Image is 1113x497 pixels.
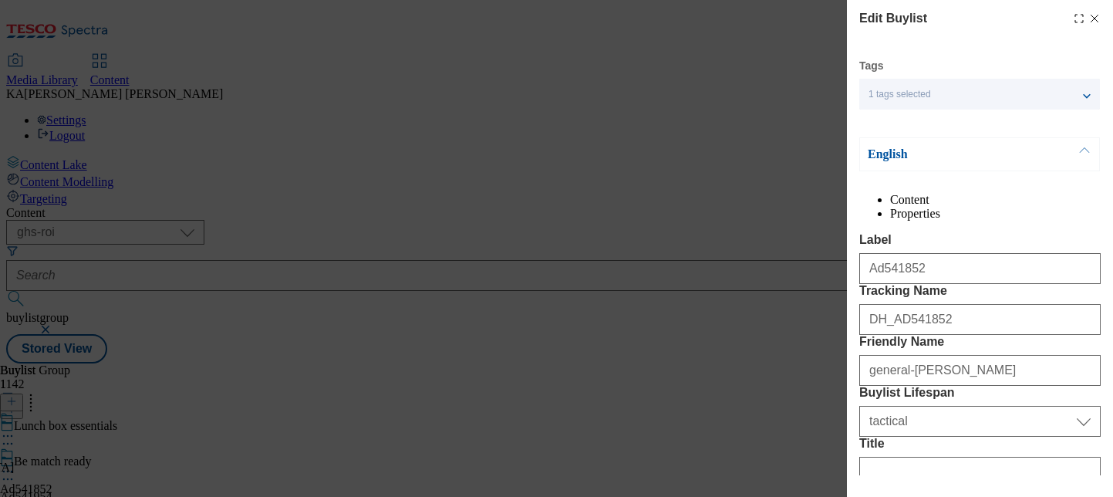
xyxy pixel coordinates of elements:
label: Tracking Name [859,284,1101,298]
li: Content [890,193,1101,207]
button: 1 tags selected [859,79,1100,110]
label: Label [859,233,1101,247]
li: Properties [890,207,1101,221]
input: Enter Friendly Name [859,355,1101,386]
label: Title [859,437,1101,451]
label: Friendly Name [859,335,1101,349]
label: Buylist Lifespan [859,386,1101,400]
input: Enter Label [859,253,1101,284]
input: Enter Tracking Name [859,304,1101,335]
span: 1 tags selected [868,89,931,100]
input: Enter Title [859,457,1101,488]
h4: Edit Buylist [859,9,927,28]
label: Tags [859,62,884,70]
p: English [868,147,1030,162]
